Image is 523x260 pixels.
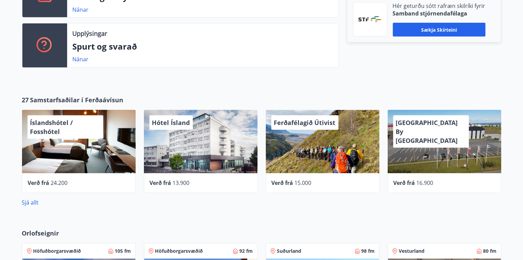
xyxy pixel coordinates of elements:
span: Verð frá [28,179,50,187]
span: 16.900 [417,179,433,187]
span: Suðurland [277,248,302,254]
span: Verð frá [394,179,415,187]
a: Sjá allt [22,199,39,206]
span: Ferðafélagið Útivist [274,118,336,127]
span: 80 fm [483,248,497,254]
span: Verð frá [272,179,293,187]
span: Höfuðborgarsvæðið [155,248,203,254]
p: Samband stjórnendafélaga [393,10,485,17]
span: 98 fm [362,248,375,254]
span: Vesturland [399,248,425,254]
p: Hér geturðu sótt rafræn skilríki fyrir [393,2,485,10]
img: vjCaq2fThgY3EUYqSgpjEiBg6WP39ov69hlhuPVN.png [358,16,382,22]
span: 92 fm [240,248,253,254]
a: Nánar [73,55,89,63]
span: Íslandshótel / Fosshótel [30,118,73,136]
span: Hótel Ísland [152,118,190,127]
span: 27 [22,95,29,104]
span: Orlofseignir [22,229,59,238]
p: Spurt og svarað [73,41,333,52]
span: [GEOGRAPHIC_DATA] By [GEOGRAPHIC_DATA] [396,118,458,145]
span: 105 fm [115,248,131,254]
span: Höfuðborgarsvæðið [33,248,81,254]
span: 13.900 [173,179,190,187]
span: Verð frá [150,179,171,187]
span: Samstarfsaðilar í Ferðaávísun [30,95,124,104]
a: Nánar [73,6,89,13]
span: 15.000 [295,179,312,187]
span: 24.200 [51,179,68,187]
p: Upplýsingar [73,29,107,38]
button: Sækja skírteini [393,23,485,37]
